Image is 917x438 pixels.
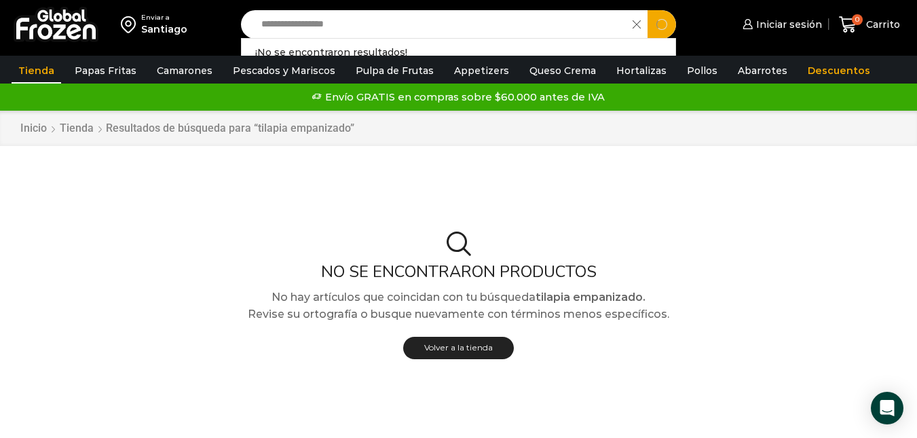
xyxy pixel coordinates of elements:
[731,58,794,84] a: Abarrotes
[871,392,903,424] div: Open Intercom Messenger
[648,10,676,39] button: Search button
[536,291,645,304] strong: tilapia empanizado.
[523,58,603,84] a: Queso Crema
[20,121,354,136] nav: Breadcrumb
[403,337,514,359] a: Volver a la tienda
[610,58,673,84] a: Hortalizas
[424,342,493,352] span: Volver a la tienda
[863,18,900,31] span: Carrito
[836,9,903,41] a: 0 Carrito
[106,122,354,134] h1: Resultados de búsqueda para “tilapia empanizado”
[739,11,822,38] a: Iniciar sesión
[150,58,219,84] a: Camarones
[226,58,342,84] a: Pescados y Mariscos
[68,58,143,84] a: Papas Fritas
[20,121,48,136] a: Inicio
[801,58,877,84] a: Descuentos
[852,14,863,25] span: 0
[59,121,94,136] a: Tienda
[141,13,187,22] div: Enviar a
[141,22,187,36] div: Santiago
[121,13,141,36] img: address-field-icon.svg
[447,58,516,84] a: Appetizers
[242,45,675,59] div: ¡No se encontraron resultados!
[753,18,822,31] span: Iniciar sesión
[680,58,724,84] a: Pollos
[349,58,441,84] a: Pulpa de Frutas
[12,58,61,84] a: Tienda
